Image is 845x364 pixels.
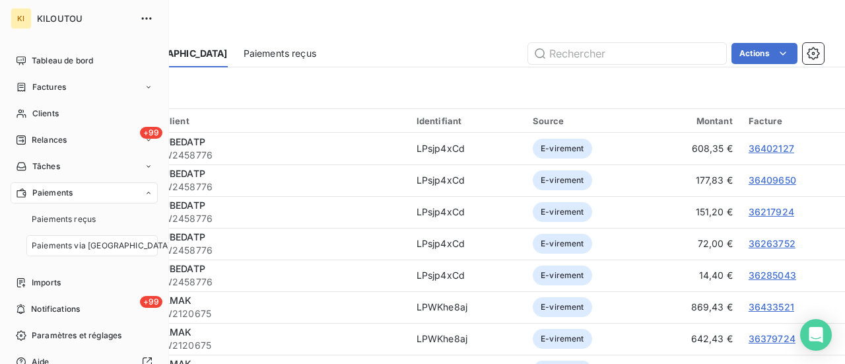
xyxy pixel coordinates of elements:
span: W2458776 [163,244,401,257]
span: AMAK [163,295,192,306]
span: W2458776 [163,180,401,194]
span: Paramètres et réglages [32,330,121,342]
a: 36217924 [749,206,794,217]
button: Actions [731,43,797,64]
span: AMAK [163,326,192,338]
span: Clients [32,108,59,120]
span: UBEDATP [163,200,205,211]
td: LPsjp4xCd [409,196,525,228]
span: W2120675 [163,339,401,352]
span: E-virement [533,266,592,285]
td: LPWKhe8aj [409,323,525,355]
td: 869,43 € [647,291,741,323]
td: 177,83 € [647,164,741,196]
span: E-virement [533,297,592,317]
div: Source [533,116,639,126]
div: Montant [655,116,733,126]
span: +99 [140,127,162,139]
span: E-virement [533,202,592,222]
a: 36263752 [749,238,795,249]
td: LPsjp4xCd [409,228,525,260]
div: Open Intercom Messenger [800,319,832,351]
td: LPWKhe8aj [409,291,525,323]
span: Factures [32,81,66,93]
div: Facture [749,116,837,126]
div: Identifiant [417,116,517,126]
span: +99 [140,296,162,308]
span: KILOUTOU [37,13,132,24]
div: KI [11,8,32,29]
span: Paiements [32,187,73,199]
td: 608,35 € [647,133,741,164]
span: W2458776 [163,275,401,289]
a: 36402127 [749,143,794,154]
div: Client [163,116,401,126]
span: Tâches [32,161,60,172]
a: 36379724 [749,333,795,344]
span: Relances [32,134,67,146]
span: UBEDATP [163,231,205,242]
span: E-virement [533,329,592,349]
span: Paiements reçus [244,47,316,60]
td: LPsjp4xCd [409,260,525,291]
span: E-virement [533,139,592,159]
a: 36433521 [749,301,794,312]
span: Imports [32,277,61,289]
span: W2458776 [163,212,401,225]
td: LPsjp4xCd [409,164,525,196]
td: 14,40 € [647,260,741,291]
td: 151,20 € [647,196,741,228]
td: 72,00 € [647,228,741,260]
span: E-virement [533,234,592,254]
span: Notifications [31,303,80,315]
span: Tableau de bord [32,55,93,67]
span: UBEDATP [163,263,205,274]
span: W2458776 [163,149,401,162]
span: UBEDATP [163,136,205,147]
a: 36285043 [749,270,796,281]
span: UBEDATP [163,168,205,179]
span: Paiements via [GEOGRAPHIC_DATA] [32,240,171,252]
td: LPsjp4xCd [409,133,525,164]
a: 36409650 [749,174,796,186]
td: 642,43 € [647,323,741,355]
span: E-virement [533,170,592,190]
input: Rechercher [528,43,726,64]
span: W2120675 [163,307,401,320]
span: Paiements reçus [32,213,96,225]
